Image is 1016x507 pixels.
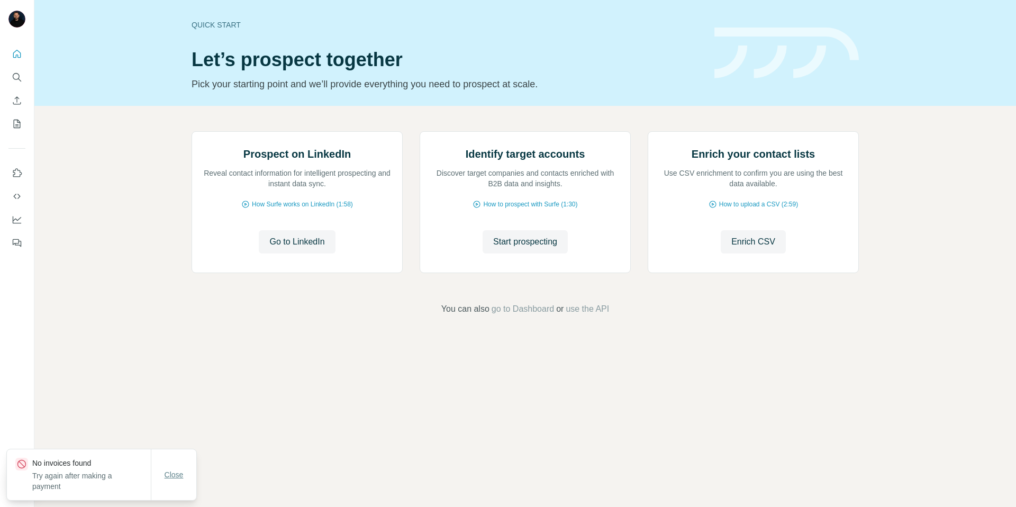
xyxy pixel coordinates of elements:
span: How to prospect with Surfe (1:30) [483,200,577,209]
span: Enrich CSV [731,236,775,248]
button: Use Surfe on LinkedIn [8,164,25,183]
h1: Let’s prospect together [192,49,702,70]
p: Reveal contact information for intelligent prospecting and instant data sync. [203,168,392,189]
span: Close [165,469,184,480]
h2: Enrich your contact lists [692,147,815,161]
p: Pick your starting point and we’ll provide everything you need to prospect at scale. [192,77,702,92]
span: You can also [441,303,489,315]
img: banner [714,28,859,79]
button: Start prospecting [483,230,568,253]
button: Go to LinkedIn [259,230,335,253]
h2: Prospect on LinkedIn [243,147,351,161]
span: or [556,303,564,315]
div: Quick start [192,20,702,30]
span: Go to LinkedIn [269,236,324,248]
span: Start prospecting [493,236,557,248]
p: Use CSV enrichment to confirm you are using the best data available. [659,168,848,189]
p: No invoices found [32,458,151,468]
h2: Identify target accounts [466,147,585,161]
span: How to upload a CSV (2:59) [719,200,798,209]
button: Feedback [8,233,25,252]
button: Use Surfe API [8,187,25,206]
button: Dashboard [8,210,25,229]
button: Quick start [8,44,25,64]
button: Search [8,68,25,87]
p: Discover target companies and contacts enriched with B2B data and insights. [431,168,620,189]
p: Try again after making a payment [32,470,151,492]
button: use the API [566,303,609,315]
img: Avatar [8,11,25,28]
button: Close [157,465,191,484]
button: Enrich CSV [8,91,25,110]
button: go to Dashboard [492,303,554,315]
span: How Surfe works on LinkedIn (1:58) [252,200,353,209]
button: Enrich CSV [721,230,786,253]
button: My lists [8,114,25,133]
